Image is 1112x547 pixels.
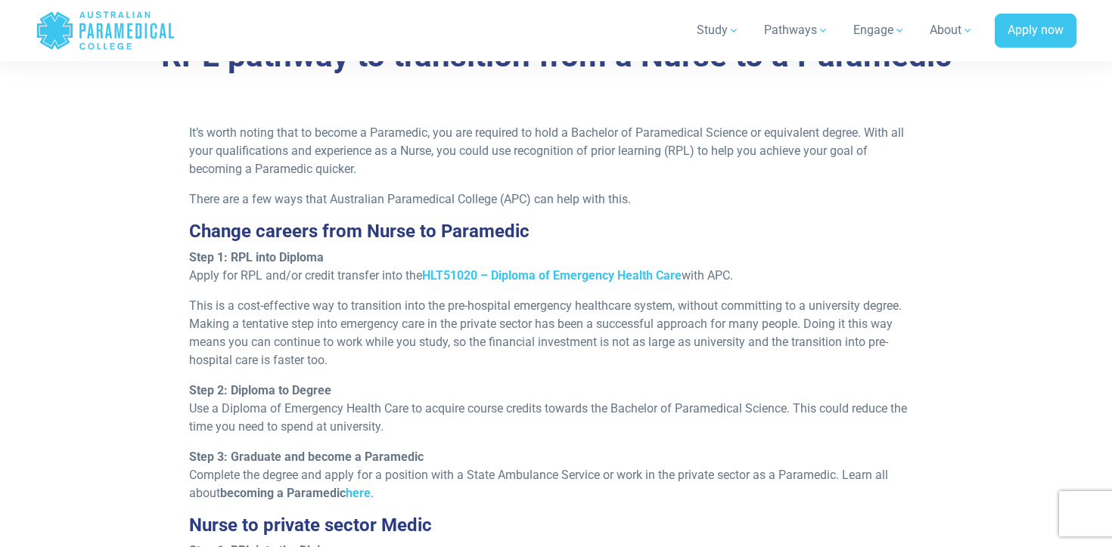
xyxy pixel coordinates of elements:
a: Australian Paramedical College [36,6,175,55]
strong: becoming a Paramedic [220,486,371,500]
a: Study [688,9,749,51]
a: Apply now [995,14,1076,48]
strong: Step 1: RPL into Diploma [189,250,324,264]
a: HLT51020 – Diploma of Emergency Health Care [422,268,682,283]
strong: Step 3: Graduate and become a Paramedic [189,450,424,464]
p: This is a cost-effective way to transition into the pre-hospital emergency healthcare system, wit... [189,297,924,369]
p: Use a Diploma of Emergency Health Care to acquire course credits towards the Bachelor of Paramedi... [189,382,924,436]
p: Complete the degree and apply for a position with a State Ambulance Service or work in the privat... [189,448,924,502]
a: Pathways [755,9,838,51]
a: About [921,9,983,51]
p: It’s worth noting that to become a Paramedic, you are required to hold a Bachelor of Paramedical ... [189,124,924,178]
p: There are a few ways that Australian Paramedical College (APC) can help with this. [189,190,924,209]
p: Apply for RPL and/or credit transfer into the with APC. [189,249,924,285]
strong: Step 2: Diploma to Degree [189,383,331,397]
h3: Nurse to private sector Medic [189,515,924,536]
a: Engage [844,9,915,51]
a: here [346,486,371,500]
h3: Change careers from Nurse to Paramedic [189,221,924,243]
